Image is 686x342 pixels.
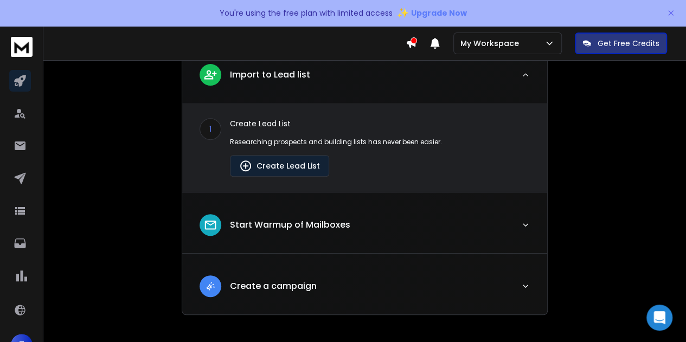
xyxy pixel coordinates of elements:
[460,38,523,49] p: My Workspace
[203,68,217,81] img: lead
[646,305,672,331] div: Open Intercom Messenger
[230,155,329,177] button: Create Lead List
[182,55,547,103] button: leadImport to Lead list
[182,205,547,253] button: leadStart Warmup of Mailboxes
[239,159,252,172] img: lead
[203,279,217,293] img: lead
[397,2,467,24] button: ✨Upgrade Now
[575,33,667,54] button: Get Free Credits
[598,38,659,49] p: Get Free Credits
[220,8,393,18] p: You're using the free plan with limited access
[397,5,409,21] span: ✨
[11,37,33,57] img: logo
[200,118,221,140] div: 1
[182,103,547,192] div: leadImport to Lead list
[230,68,310,81] p: Import to Lead list
[230,218,350,231] p: Start Warmup of Mailboxes
[203,218,217,232] img: lead
[230,138,530,146] p: Researching prospects and building lists has never been easier.
[230,118,530,129] p: Create Lead List
[182,267,547,314] button: leadCreate a campaign
[230,280,317,293] p: Create a campaign
[411,8,467,18] span: Upgrade Now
